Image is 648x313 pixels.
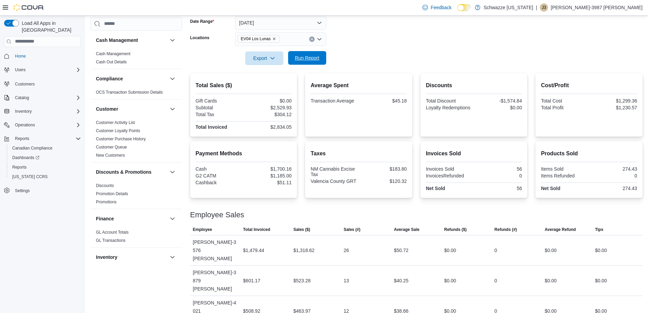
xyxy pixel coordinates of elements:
[12,155,39,160] span: Dashboards
[545,277,556,285] div: $0.00
[426,105,472,110] div: Loyalty Redemptions
[426,166,472,172] div: Invoices Sold
[591,173,637,178] div: 0
[444,227,467,232] span: Refunds ($)
[1,134,84,143] button: Reports
[12,145,52,151] span: Canadian Compliance
[168,168,177,176] button: Discounts & Promotions
[288,51,326,65] button: Run Report
[249,51,279,65] span: Export
[96,75,123,82] h3: Compliance
[541,105,587,110] div: Total Profit
[96,254,167,261] button: Inventory
[168,36,177,44] button: Cash Management
[196,180,242,185] div: Cashback
[243,277,261,285] div: $601.17
[245,180,292,185] div: $51.11
[540,3,548,12] div: Jodi-3987 Jansen
[591,186,637,191] div: 274.43
[196,105,242,110] div: Subtotal
[12,135,81,143] span: Reports
[96,200,117,204] a: Promotions
[426,173,472,178] div: InvoicesRefunded
[536,3,537,12] p: |
[475,186,522,191] div: 56
[545,246,556,254] div: $0.00
[243,227,270,232] span: Total Invoiced
[475,166,522,172] div: 56
[193,227,212,232] span: Employee
[394,227,419,232] span: Average Sale
[10,173,81,181] span: Washington CCRS
[96,254,117,261] h3: Inventory
[426,150,522,158] h2: Invoices Sold
[344,227,360,232] span: Sales (#)
[243,246,264,254] div: $1,479.44
[196,112,242,117] div: Total Tax
[591,105,637,110] div: $1,230.57
[15,109,32,114] span: Inventory
[4,48,81,213] nav: Complex example
[245,124,292,130] div: $2,834.05
[190,19,214,24] label: Date Range
[360,166,407,172] div: $183.80
[96,144,127,150] span: Customer Queue
[190,266,240,296] div: [PERSON_NAME]-3879 [PERSON_NAME]
[96,191,128,196] a: Promotion Details
[96,153,125,158] span: New Customers
[12,52,81,60] span: Home
[12,52,29,60] a: Home
[196,173,242,178] div: G2 CATM
[426,98,472,104] div: Total Discount
[394,246,409,254] div: $50.72
[96,120,135,125] span: Customer Activity List
[245,51,283,65] button: Export
[444,246,456,254] div: $0.00
[96,90,163,95] a: OCS Transaction Submission Details
[12,94,32,102] button: Catalog
[551,3,643,12] p: [PERSON_NAME]-3987 [PERSON_NAME]
[431,4,451,11] span: Feedback
[457,4,471,11] input: Dark Mode
[591,166,637,172] div: 274.43
[96,183,114,188] a: Discounts
[245,98,292,104] div: $0.00
[19,20,81,33] span: Load All Apps in [GEOGRAPHIC_DATA]
[595,277,607,285] div: $0.00
[12,80,37,88] a: Customers
[360,98,407,104] div: $45.18
[96,60,127,64] a: Cash Out Details
[360,178,407,184] div: $120.32
[245,173,292,178] div: $1,185.00
[90,50,182,69] div: Cash Management
[90,228,182,247] div: Finance
[245,105,292,110] div: $2,529.93
[15,122,35,128] span: Operations
[96,215,167,222] button: Finance
[90,182,182,209] div: Discounts & Promotions
[12,66,81,74] span: Users
[168,253,177,261] button: Inventory
[12,79,81,88] span: Customers
[541,173,587,178] div: Items Refunded
[495,277,497,285] div: 0
[168,75,177,83] button: Compliance
[190,235,240,265] div: [PERSON_NAME]-3576 [PERSON_NAME]
[96,128,140,134] span: Customer Loyalty Points
[238,35,279,43] span: EV04 Los Lunas
[15,95,29,100] span: Catalog
[12,121,81,129] span: Operations
[196,81,292,90] h2: Total Sales ($)
[311,150,407,158] h2: Taxes
[190,211,244,219] h3: Employee Sales
[545,227,576,232] span: Average Refund
[245,166,292,172] div: $1,700.16
[12,107,34,115] button: Inventory
[311,166,357,177] div: NM Cannabis Excise Tax
[196,124,227,130] strong: Total Invoiced
[90,119,182,162] div: Customer
[311,178,357,184] div: Valencia County GRT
